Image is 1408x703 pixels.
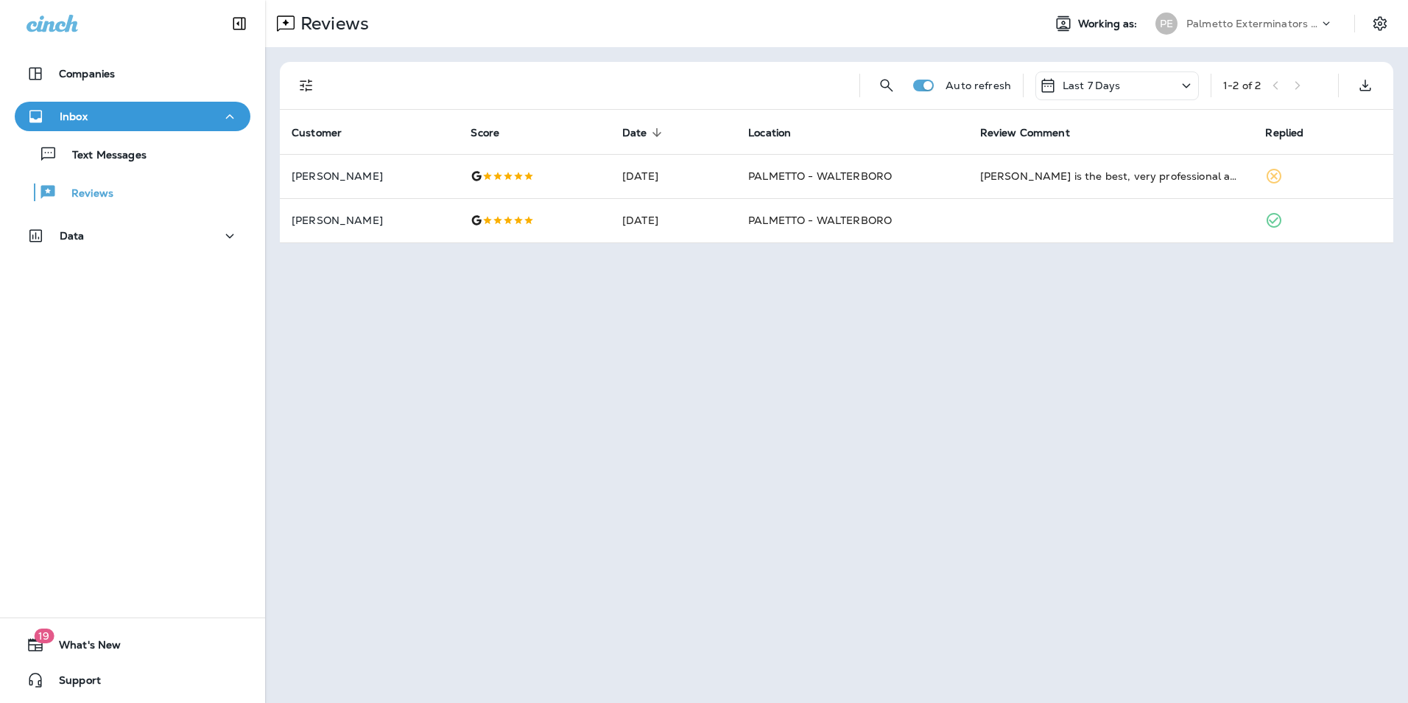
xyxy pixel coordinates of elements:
[1265,126,1323,139] span: Replied
[1186,18,1319,29] p: Palmetto Exterminators LLC
[15,177,250,208] button: Reviews
[15,665,250,695] button: Support
[60,230,85,242] p: Data
[292,71,321,100] button: Filters
[748,169,892,183] span: PALMETTO - WALTERBORO
[471,126,518,139] span: Score
[1351,71,1380,100] button: Export as CSV
[292,127,342,139] span: Customer
[872,71,901,100] button: Search Reviews
[1367,10,1393,37] button: Settings
[57,187,113,201] p: Reviews
[748,127,791,139] span: Location
[1265,127,1303,139] span: Replied
[1223,80,1261,91] div: 1 - 2 of 2
[57,149,147,163] p: Text Messages
[1078,18,1141,30] span: Working as:
[292,170,447,182] p: [PERSON_NAME]
[622,127,647,139] span: Date
[980,127,1070,139] span: Review Comment
[219,9,260,38] button: Collapse Sidebar
[610,154,736,198] td: [DATE]
[15,630,250,660] button: 19What's New
[292,126,361,139] span: Customer
[980,126,1089,139] span: Review Comment
[980,169,1242,183] div: Joshua is the best, very professional and my dogs just love him !!!
[15,139,250,169] button: Text Messages
[34,629,54,643] span: 19
[471,127,499,139] span: Score
[15,102,250,131] button: Inbox
[622,126,666,139] span: Date
[748,126,810,139] span: Location
[946,80,1011,91] p: Auto refresh
[60,111,88,122] p: Inbox
[748,214,892,227] span: PALMETTO - WALTERBORO
[59,68,115,80] p: Companies
[15,59,250,88] button: Companies
[44,639,121,657] span: What's New
[295,13,369,35] p: Reviews
[610,198,736,242] td: [DATE]
[1063,80,1121,91] p: Last 7 Days
[292,214,447,226] p: [PERSON_NAME]
[1155,13,1178,35] div: PE
[44,674,101,692] span: Support
[15,221,250,251] button: Data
